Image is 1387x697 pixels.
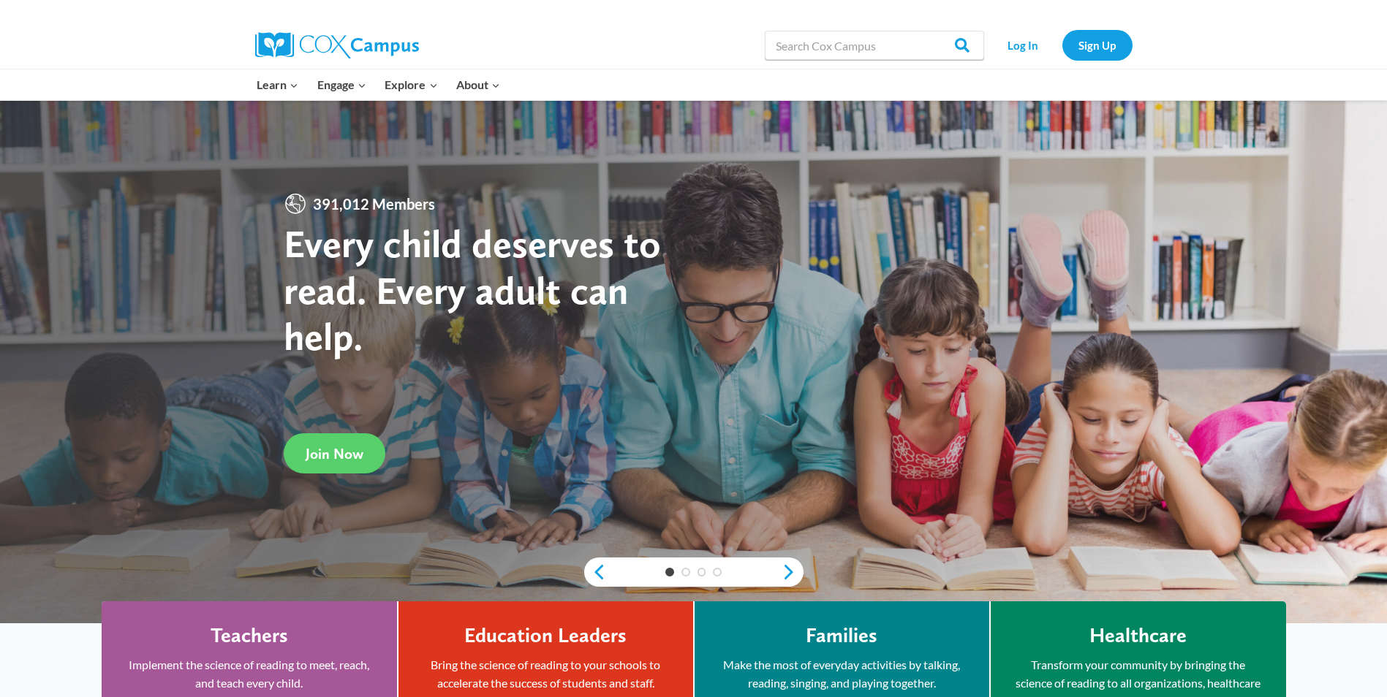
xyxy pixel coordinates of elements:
[1089,623,1187,648] h4: Healthcare
[255,32,419,58] img: Cox Campus
[991,30,1133,60] nav: Secondary Navigation
[248,69,510,100] nav: Primary Navigation
[124,655,375,693] p: Implement the science of reading to meet, reach, and teach every child.
[765,31,984,60] input: Search Cox Campus
[420,655,671,693] p: Bring the science of reading to your schools to accelerate the success of students and staff.
[698,568,706,576] a: 3
[284,220,661,359] strong: Every child deserves to read. Every adult can help.
[713,568,722,576] a: 4
[806,623,877,648] h4: Families
[257,75,298,94] span: Learn
[456,75,500,94] span: About
[306,445,363,462] span: Join Now
[717,655,967,693] p: Make the most of everyday activities by talking, reading, singing, and playing together.
[1062,30,1133,60] a: Sign Up
[385,75,437,94] span: Explore
[317,75,366,94] span: Engage
[464,623,627,648] h4: Education Leaders
[211,623,288,648] h4: Teachers
[991,30,1055,60] a: Log In
[584,563,606,581] a: previous
[782,563,804,581] a: next
[584,557,804,587] div: content slider buttons
[681,568,690,576] a: 2
[307,192,441,216] span: 391,012 Members
[665,568,674,576] a: 1
[284,433,385,473] a: Join Now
